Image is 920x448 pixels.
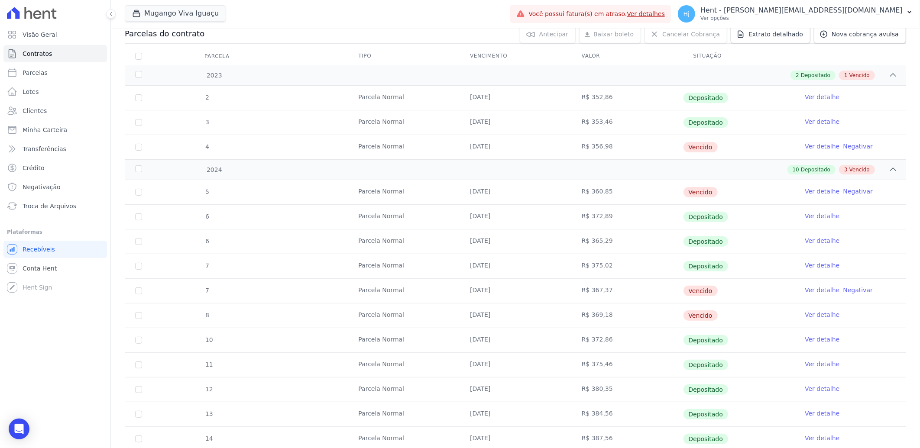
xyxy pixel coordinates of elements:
td: [DATE] [460,135,571,159]
span: 2024 [206,165,222,174]
span: Depositado [684,384,729,395]
td: R$ 353,46 [571,110,683,135]
span: 1 [844,71,848,79]
td: R$ 352,86 [571,86,683,110]
span: Vencido [684,187,718,197]
a: Clientes [3,102,107,119]
td: R$ 367,37 [571,279,683,303]
input: default [135,287,142,294]
td: Parcela Normal [348,303,460,328]
div: Plataformas [7,227,104,237]
span: 10 [204,336,213,343]
input: Só é possível selecionar pagamentos em aberto [135,94,142,101]
input: Só é possível selecionar pagamentos em aberto [135,238,142,245]
span: 12 [204,386,213,393]
span: Vencido [849,166,870,174]
span: 3 [844,166,848,174]
input: Só é possível selecionar pagamentos em aberto [135,337,142,344]
span: Minha Carteira [23,126,67,134]
td: [DATE] [460,279,571,303]
input: Só é possível selecionar pagamentos em aberto [135,119,142,126]
span: 2 [204,94,209,101]
span: Negativação [23,183,61,191]
span: Vencido [684,286,718,296]
input: Só é possível selecionar pagamentos em aberto [135,263,142,270]
td: [DATE] [460,86,571,110]
td: [DATE] [460,254,571,278]
span: Depositado [684,261,729,271]
td: R$ 380,35 [571,377,683,402]
td: [DATE] [460,110,571,135]
td: R$ 372,86 [571,328,683,352]
span: 5 [204,188,209,195]
td: R$ 369,18 [571,303,683,328]
input: default [135,144,142,151]
a: Ver detalhe [805,261,839,270]
td: Parcela Normal [348,180,460,204]
a: Lotes [3,83,107,100]
input: Só é possível selecionar pagamentos em aberto [135,213,142,220]
span: 7 [204,287,209,294]
a: Ver detalhe [805,286,839,294]
input: Só é possível selecionar pagamentos em aberto [135,411,142,418]
td: [DATE] [460,377,571,402]
a: Recebíveis [3,241,107,258]
span: Depositado [684,236,729,247]
a: Ver detalhe [805,117,839,126]
span: Transferências [23,145,66,153]
span: Troca de Arquivos [23,202,76,210]
span: Depositado [684,117,729,128]
a: Nova cobrança avulsa [814,25,906,43]
input: Só é possível selecionar pagamentos em aberto [135,361,142,368]
a: Ver detalhe [805,236,839,245]
td: [DATE] [460,353,571,377]
td: Parcela Normal [348,229,460,254]
input: Só é possível selecionar pagamentos em aberto [135,386,142,393]
a: Negativar [843,188,873,195]
a: Ver detalhe [805,310,839,319]
a: Extrato detalhado [731,25,810,43]
span: Visão Geral [23,30,57,39]
p: Ver opções [700,15,903,22]
td: Parcela Normal [348,86,460,110]
td: Parcela Normal [348,279,460,303]
button: Mugango Viva Iguaçu [125,5,226,22]
input: default [135,189,142,196]
a: Ver detalhe [805,93,839,101]
span: Clientes [23,106,47,115]
td: Parcela Normal [348,110,460,135]
span: Vencido [684,310,718,321]
span: 6 [204,213,209,220]
span: 6 [204,238,209,245]
a: Ver detalhe [805,409,839,418]
td: Parcela Normal [348,328,460,352]
div: Open Intercom Messenger [9,419,29,439]
span: 14 [204,435,213,442]
td: [DATE] [460,229,571,254]
th: Situação [683,47,795,65]
a: Ver detalhe [805,360,839,368]
td: [DATE] [460,205,571,229]
span: Vencido [849,71,870,79]
input: default [135,312,142,319]
span: Depositado [684,335,729,345]
span: Recebíveis [23,245,55,254]
a: Ver detalhe [805,384,839,393]
td: Parcela Normal [348,377,460,402]
a: Transferências [3,140,107,158]
span: Depositado [801,71,830,79]
a: Negativar [843,287,873,293]
div: Parcela [194,48,240,65]
span: Depositado [684,93,729,103]
span: Contratos [23,49,52,58]
td: Parcela Normal [348,402,460,426]
a: Parcelas [3,64,107,81]
td: R$ 356,98 [571,135,683,159]
td: R$ 372,89 [571,205,683,229]
a: Ver detalhe [805,434,839,442]
td: Parcela Normal [348,205,460,229]
span: Depositado [684,360,729,370]
span: 2 [796,71,799,79]
span: Depositado [801,166,830,174]
span: Crédito [23,164,45,172]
